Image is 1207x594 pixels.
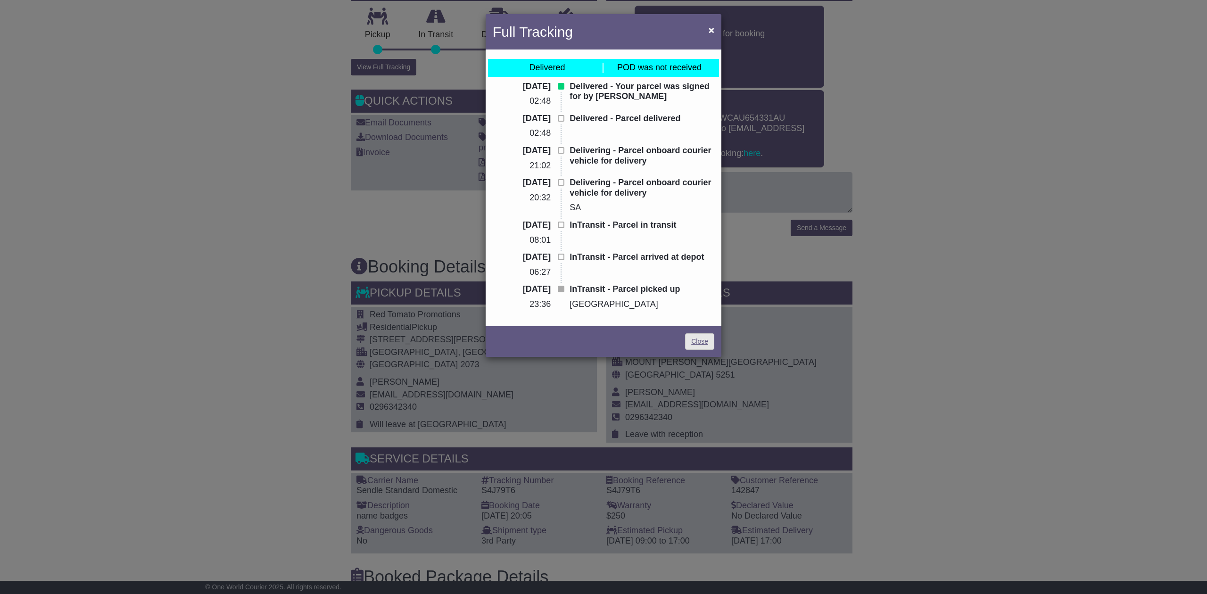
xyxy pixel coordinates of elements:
[493,235,551,246] p: 08:01
[570,203,714,213] p: SA
[493,267,551,278] p: 06:27
[493,284,551,295] p: [DATE]
[493,128,551,139] p: 02:48
[493,299,551,310] p: 23:36
[493,146,551,156] p: [DATE]
[685,333,714,350] a: Close
[493,252,551,263] p: [DATE]
[570,146,714,166] p: Delivering - Parcel onboard courier vehicle for delivery
[570,82,714,102] p: Delivered - Your parcel was signed for by [PERSON_NAME]
[493,161,551,171] p: 21:02
[704,20,719,40] button: Close
[617,63,702,72] span: POD was not received
[493,82,551,92] p: [DATE]
[493,178,551,188] p: [DATE]
[570,114,714,124] p: Delivered - Parcel delivered
[493,220,551,231] p: [DATE]
[570,299,714,310] p: [GEOGRAPHIC_DATA]
[529,63,565,73] div: Delivered
[709,25,714,35] span: ×
[493,21,573,42] h4: Full Tracking
[570,284,714,295] p: InTransit - Parcel picked up
[570,252,714,263] p: InTransit - Parcel arrived at depot
[493,193,551,203] p: 20:32
[570,220,714,231] p: InTransit - Parcel in transit
[493,114,551,124] p: [DATE]
[493,96,551,107] p: 02:48
[570,178,714,198] p: Delivering - Parcel onboard courier vehicle for delivery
